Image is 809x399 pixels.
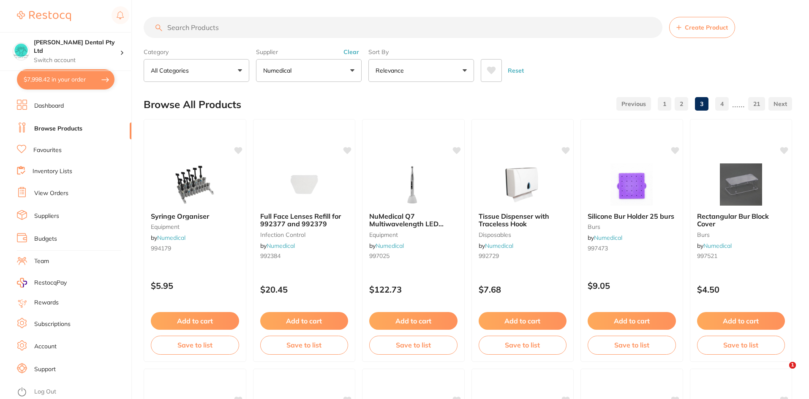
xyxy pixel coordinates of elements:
[368,48,474,56] label: Sort By
[260,212,341,228] span: Full Face Lenses Refill for 992377 and 992379
[34,388,56,396] a: Log Out
[144,59,249,82] button: All Categories
[479,336,567,354] button: Save to list
[34,56,120,65] p: Switch account
[703,242,732,250] a: Numedical
[479,212,567,228] b: Tissue Dispenser with Traceless Hook
[34,212,59,220] a: Suppliers
[151,244,171,252] span: 994179
[151,66,192,75] p: All Categories
[369,231,458,238] small: equipment
[479,231,567,238] small: disposables
[151,234,185,242] span: by
[588,234,622,242] span: by
[260,285,349,294] p: $20.45
[697,336,785,354] button: Save to list
[369,212,444,236] span: NuMedical Q7 Multiwavelength LED Curing Light
[697,212,769,228] span: Rectangular Bur Block Cover
[34,342,57,351] a: Account
[588,212,674,220] span: Silicone Bur Holder 25 burs
[151,223,239,230] small: equipment
[715,95,729,112] a: 4
[675,95,688,112] a: 2
[789,362,796,369] span: 1
[369,212,458,228] b: NuMedical Q7 Multiwavelength LED Curing Light
[13,43,29,59] img: Biltoft Dental Pty Ltd
[376,66,407,75] p: Relevance
[17,278,67,288] a: RestocqPay
[505,59,526,82] button: Reset
[260,242,295,250] span: by
[588,223,676,230] small: burs
[144,48,249,56] label: Category
[17,69,114,90] button: $7,998.42 in your order
[479,285,567,294] p: $7.68
[732,99,745,109] p: ......
[151,336,239,354] button: Save to list
[772,362,792,382] iframe: Intercom live chat
[33,167,72,176] a: Inventory Lists
[479,212,549,228] span: Tissue Dispenser with Traceless Hook
[588,212,676,220] b: Silicone Bur Holder 25 burs
[604,163,659,206] img: Silicone Bur Holder 25 burs
[34,365,56,374] a: Support
[260,336,349,354] button: Save to list
[485,242,513,250] a: Numedical
[588,244,608,252] span: 997473
[151,212,239,220] b: Syringe Organiser
[34,235,57,243] a: Budgets
[368,59,474,82] button: Relevance
[369,312,458,330] button: Add to cart
[658,95,671,112] a: 1
[34,299,59,307] a: Rewards
[144,99,241,111] h2: Browse All Products
[157,234,185,242] a: Numedical
[260,231,349,238] small: infection control
[260,312,349,330] button: Add to cart
[369,252,390,260] span: 997025
[34,257,49,266] a: Team
[697,312,785,330] button: Add to cart
[34,102,64,110] a: Dashboard
[151,281,239,290] p: $5.95
[260,252,281,260] span: 992384
[34,320,71,328] a: Subscriptions
[17,11,71,21] img: Restocq Logo
[256,48,362,56] label: Supplier
[369,336,458,354] button: Save to list
[594,234,622,242] a: Numedical
[33,146,62,155] a: Favourites
[697,212,785,228] b: Rectangular Bur Block Cover
[369,242,404,250] span: by
[714,163,768,206] img: Rectangular Bur Block Cover
[697,242,732,250] span: by
[34,279,67,287] span: RestocqPay
[588,281,676,290] p: $9.05
[669,17,735,38] button: Create Product
[697,231,785,238] small: burs
[263,66,295,75] p: Numedical
[341,48,362,56] button: Clear
[34,125,82,133] a: Browse Products
[167,163,222,206] img: Syringe Organiser
[17,385,129,399] button: Log Out
[256,59,362,82] button: Numedical
[151,312,239,330] button: Add to cart
[588,312,676,330] button: Add to cart
[34,38,120,55] h4: Biltoft Dental Pty Ltd
[144,17,662,38] input: Search Products
[17,6,71,26] a: Restocq Logo
[151,212,209,220] span: Syringe Organiser
[376,242,404,250] a: Numedical
[695,95,708,112] a: 3
[697,252,717,260] span: 997521
[495,163,550,206] img: Tissue Dispenser with Traceless Hook
[386,163,441,206] img: NuMedical Q7 Multiwavelength LED Curing Light
[277,163,332,206] img: Full Face Lenses Refill for 992377 and 992379
[369,285,458,294] p: $122.73
[479,312,567,330] button: Add to cart
[267,242,295,250] a: Numedical
[697,285,785,294] p: $4.50
[479,252,499,260] span: 992729
[34,189,68,198] a: View Orders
